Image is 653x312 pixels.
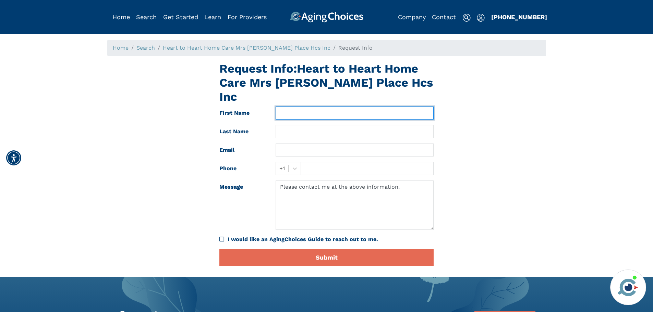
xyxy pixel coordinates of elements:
img: user-icon.svg [477,14,485,22]
a: Search [136,13,157,21]
textarea: Please contact me at the above information. [276,180,434,230]
img: avatar [616,276,640,299]
label: Last Name [214,125,270,138]
a: Company [398,13,426,21]
button: Submit [219,249,434,266]
a: Search [136,45,155,51]
a: Learn [204,13,221,21]
a: For Providers [228,13,267,21]
a: Get Started [163,13,198,21]
a: Contact [432,13,456,21]
label: Email [214,143,270,157]
a: Home [112,13,130,21]
img: search-icon.svg [462,14,471,22]
span: Request Info [338,45,373,51]
div: Popover trigger [136,12,157,23]
iframe: iframe [517,172,646,265]
div: Accessibility Menu [6,150,21,165]
label: Phone [214,162,270,175]
a: Heart to Heart Home Care Mrs [PERSON_NAME] Place Hcs Inc [163,45,330,51]
nav: breadcrumb [107,40,546,56]
div: Popover trigger [477,12,485,23]
label: Message [214,180,270,230]
a: Home [113,45,129,51]
label: First Name [214,107,270,120]
h1: Request Info: Heart to Heart Home Care Mrs [PERSON_NAME] Place Hcs Inc [219,62,434,104]
a: [PHONE_NUMBER] [491,13,547,21]
img: AgingChoices [290,12,363,23]
div: I would like an AgingChoices Guide to reach out to me. [228,235,434,244]
div: I would like an AgingChoices Guide to reach out to me. [219,235,434,244]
